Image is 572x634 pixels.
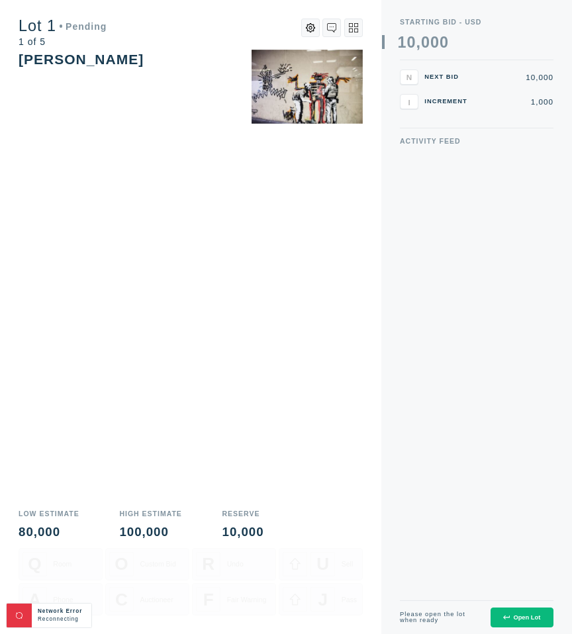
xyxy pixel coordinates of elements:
[38,615,85,623] div: Reconnecting
[19,510,79,518] div: Low Estimate
[398,35,407,50] div: 1
[19,526,79,539] div: 80,000
[477,73,553,81] div: 10,000
[400,611,481,624] div: Please open the lot when ready
[477,98,553,106] div: 1,000
[491,608,553,628] button: Open Lot
[416,35,420,189] div: ,
[424,99,471,105] div: Increment
[19,37,107,46] div: 1 of 5
[421,35,430,50] div: 0
[19,52,144,67] div: [PERSON_NAME]
[424,74,471,80] div: Next Bid
[119,510,181,518] div: High Estimate
[60,22,107,31] div: Pending
[222,526,264,539] div: 10,000
[38,608,85,615] div: Network Error
[430,35,440,50] div: 0
[440,35,449,50] div: 0
[503,614,540,621] div: Open Lot
[408,97,410,106] span: I
[400,19,553,26] div: Starting Bid - USD
[406,73,412,81] span: N
[19,19,107,34] div: Lot 1
[222,510,264,518] div: Reserve
[400,94,418,109] button: I
[400,69,418,85] button: N
[119,526,181,539] div: 100,000
[406,35,416,50] div: 0
[400,138,553,145] div: Activity Feed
